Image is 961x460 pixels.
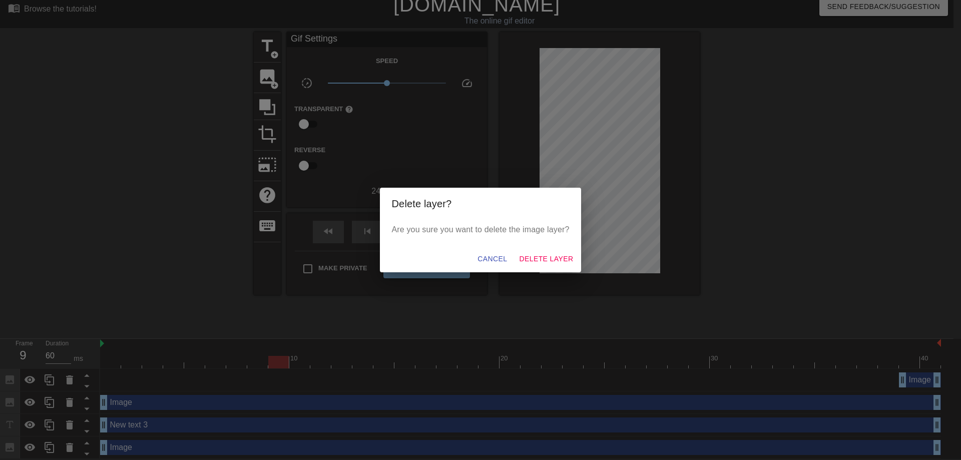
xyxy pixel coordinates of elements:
h2: Delete layer? [392,196,570,212]
span: Delete Layer [519,253,573,265]
button: Cancel [473,250,511,268]
span: Cancel [477,253,507,265]
button: Delete Layer [515,250,577,268]
p: Are you sure you want to delete the image layer? [392,224,570,236]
